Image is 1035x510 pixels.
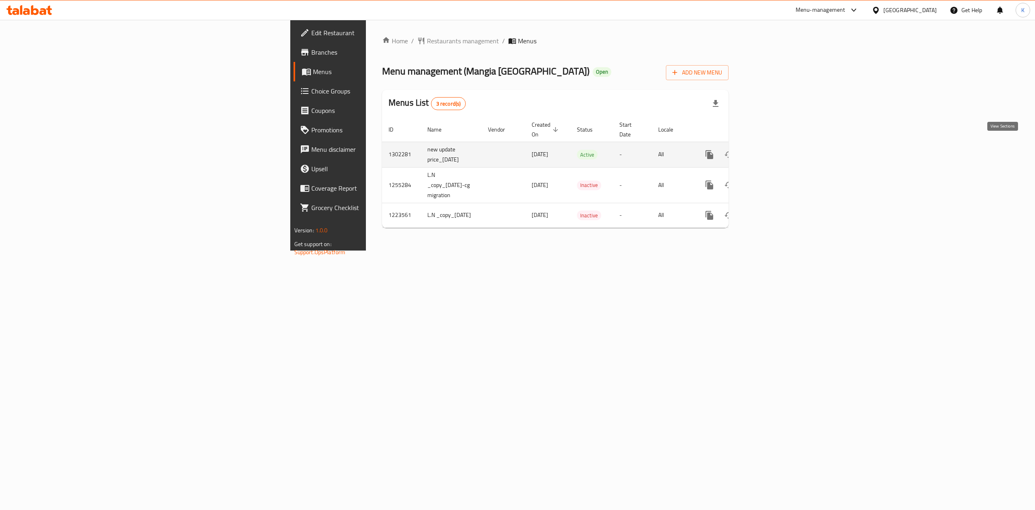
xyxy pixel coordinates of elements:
[427,125,452,134] span: Name
[706,94,725,113] div: Export file
[313,67,457,76] span: Menus
[311,144,457,154] span: Menu disclaimer
[431,97,466,110] div: Total records count
[796,5,845,15] div: Menu-management
[311,106,457,115] span: Coupons
[311,203,457,212] span: Grocery Checklist
[577,210,601,220] div: Inactive
[532,210,548,220] span: [DATE]
[652,203,693,227] td: All
[672,68,722,78] span: Add New Menu
[488,125,515,134] span: Vendor
[666,65,729,80] button: Add New Menu
[311,183,457,193] span: Coverage Report
[613,203,652,227] td: -
[294,198,463,217] a: Grocery Checklist
[294,140,463,159] a: Menu disclaimer
[294,159,463,178] a: Upsell
[619,120,642,139] span: Start Date
[294,62,463,81] a: Menus
[311,164,457,174] span: Upsell
[613,167,652,203] td: -
[693,117,784,142] th: Actions
[382,36,729,46] nav: breadcrumb
[294,239,332,249] span: Get support on:
[613,142,652,167] td: -
[719,206,739,225] button: Change Status
[382,62,589,80] span: Menu management ( Mangia [GEOGRAPHIC_DATA] )
[700,145,719,164] button: more
[294,178,463,198] a: Coverage Report
[294,247,346,257] a: Support.OpsPlatform
[577,211,601,220] span: Inactive
[311,28,457,38] span: Edit Restaurant
[311,47,457,57] span: Branches
[389,125,404,134] span: ID
[294,225,314,236] span: Version:
[311,125,457,135] span: Promotions
[294,120,463,140] a: Promotions
[577,150,598,159] span: Active
[700,206,719,225] button: more
[294,101,463,120] a: Coupons
[315,225,328,236] span: 1.0.0
[311,86,457,96] span: Choice Groups
[593,68,611,75] span: Open
[532,120,561,139] span: Created On
[382,117,784,228] table: enhanced table
[1021,6,1024,15] span: K
[658,125,684,134] span: Locale
[389,97,466,110] h2: Menus List
[294,81,463,101] a: Choice Groups
[294,42,463,62] a: Branches
[719,145,739,164] button: Change Status
[431,100,466,108] span: 3 record(s)
[294,23,463,42] a: Edit Restaurant
[593,67,611,77] div: Open
[518,36,537,46] span: Menus
[652,142,693,167] td: All
[532,149,548,159] span: [DATE]
[883,6,937,15] div: [GEOGRAPHIC_DATA]
[532,180,548,190] span: [DATE]
[577,125,603,134] span: Status
[652,167,693,203] td: All
[700,175,719,195] button: more
[719,175,739,195] button: Change Status
[502,36,505,46] li: /
[577,181,601,190] span: Inactive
